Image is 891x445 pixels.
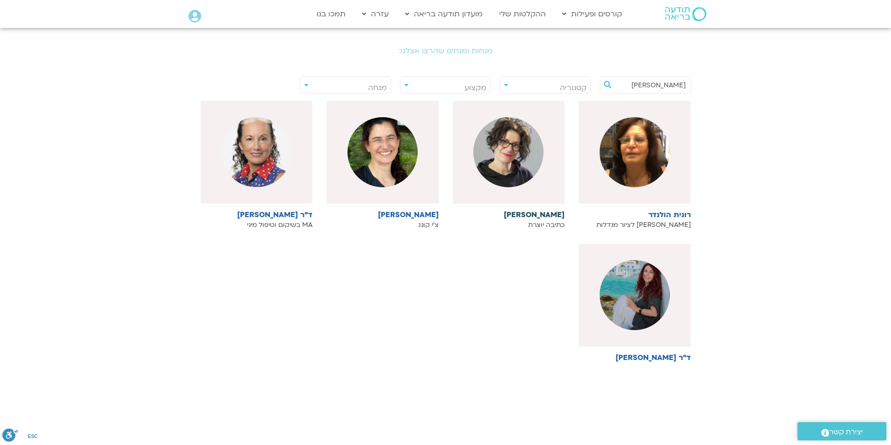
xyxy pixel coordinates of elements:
[357,5,393,23] a: עזרה
[201,211,313,219] h6: ד"ר [PERSON_NAME]
[494,5,551,23] a: ההקלטות שלי
[579,353,691,362] h6: ד"ר [PERSON_NAME]
[326,211,439,219] h6: [PERSON_NAME]
[326,221,439,229] p: צ'י קונג
[579,244,691,362] a: ד"ר [PERSON_NAME]
[665,7,706,21] img: תודעה בריאה
[201,101,313,229] a: ד"ר [PERSON_NAME]MA בשיקום וטיפול מיני
[579,221,691,229] p: [PERSON_NAME] לציור מנדלות
[560,83,587,93] span: קטגוריה
[600,117,670,187] img: RonitHollander.jpg
[312,5,350,23] a: תמכו בנו
[221,117,291,187] img: %D7%93%D7%A8-%D7%A8%D7%95%D7%A0%D7%99%D7%AA-%D7%90%D7%9C%D7%95%D7%A0%D7%99-1.png
[615,77,686,93] input: חיפוש
[829,426,863,438] span: יצירת קשר
[453,101,565,229] a: [PERSON_NAME]כתיבה יוצרת
[348,117,418,187] img: %D7%A8%D7%95%D7%A0%D7%99%D7%AA-%D7%9E%D7%9C%D7%9B%D7%99%D7%9F.jpeg
[453,221,565,229] p: כתיבה יוצרת
[579,101,691,229] a: רונית הולנדר[PERSON_NAME] לציור מנדלות
[201,221,313,229] p: MA בשיקום וטיפול מיני
[797,422,886,440] a: יצירת קשר
[368,83,387,93] span: מנחה
[558,5,627,23] a: קורסים ופעילות
[579,211,691,219] h6: רונית הולנדר
[473,117,543,187] img: %D7%A8%D7%95%D7%A0%D7%99%D7%AA-%D7%90%D7%95%D7%97%D7%A0%D7%94-%D7%A2%D7%9E%D7%95%D7%93-%D7%9E%D7%...
[326,101,439,229] a: [PERSON_NAME]צ'י קונג
[453,211,565,219] h6: [PERSON_NAME]
[464,83,486,93] span: מקצוע
[400,5,487,23] a: מועדון תודעה בריאה
[184,47,708,55] h2: מנחות ומנחים שהרצו אצלנו:
[600,260,670,330] img: %D7%A8%D7%95%D7%A0%D7%99%D7%AA-%D7%A0%D7%A9%D7%A8.jpeg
